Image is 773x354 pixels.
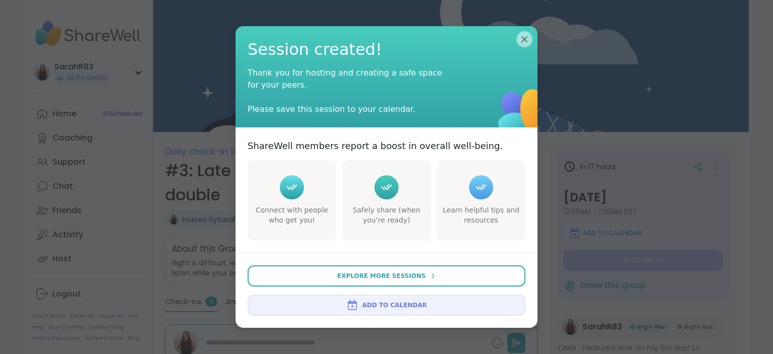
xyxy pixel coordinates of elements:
img: ShareWell Logomark [346,299,358,311]
button: Explore More Sessions [248,265,525,287]
img: ShareWell Logomark [470,61,576,167]
span: Explore More Sessions [337,271,426,280]
p: ShareWell members report a boost in overall well-being. [248,139,503,152]
div: Thank you for hosting and creating a safe space for your peers. Please save this session to your ... [248,67,449,115]
div: Learn helpful tips and resources [439,205,523,225]
button: Add to Calendar [248,295,525,316]
span: Session created! [248,38,525,61]
div: Safely share (when you’re ready) [344,205,429,225]
span: Add to Calendar [362,301,427,310]
div: Connect with people who get you! [250,205,334,225]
